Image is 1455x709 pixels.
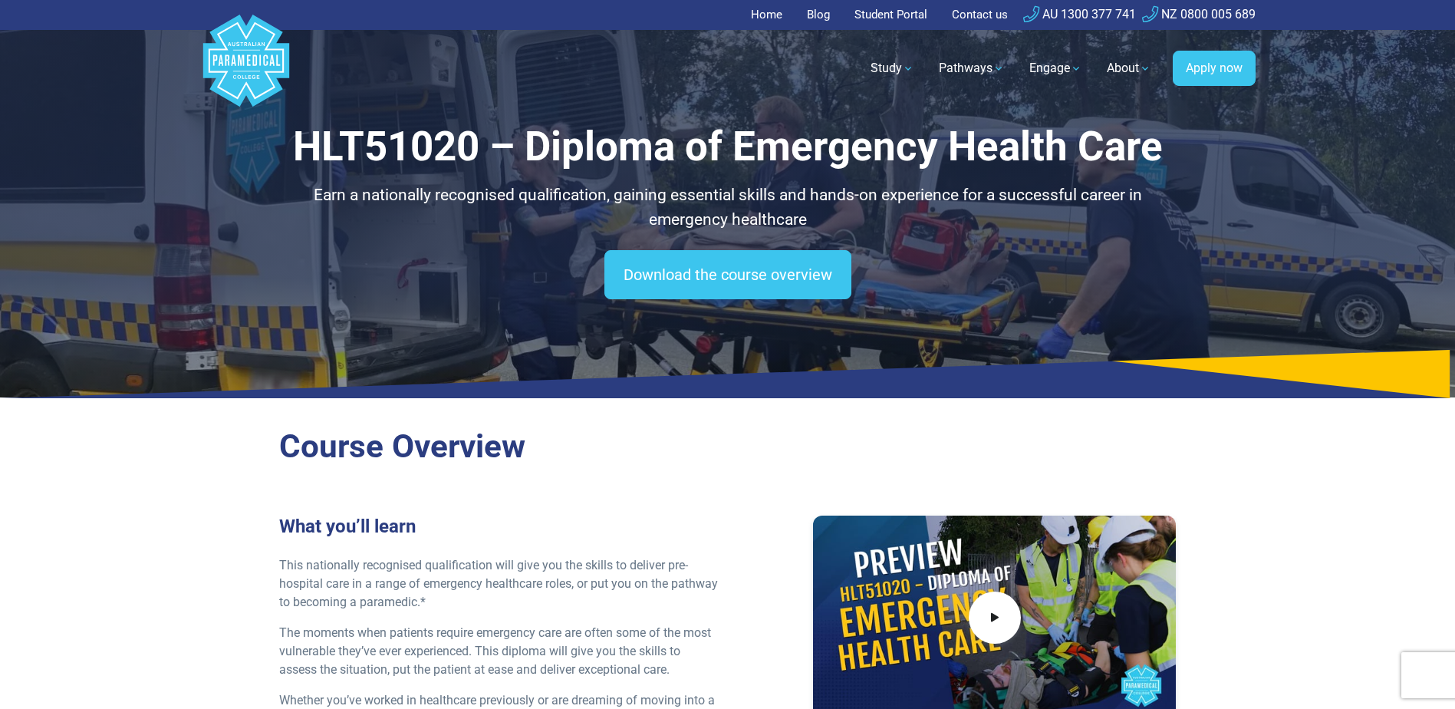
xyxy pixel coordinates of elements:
a: Australian Paramedical College [200,30,292,107]
a: Pathways [930,47,1014,90]
a: Study [861,47,923,90]
a: About [1098,47,1160,90]
a: Download the course overview [604,250,851,299]
a: Engage [1020,47,1091,90]
a: Apply now [1173,51,1256,86]
p: This nationally recognised qualification will give you the skills to deliver pre-hospital care in... [279,556,719,612]
p: Earn a nationally recognised qualification, gaining essential skills and hands-on experience for ... [279,183,1177,232]
h2: Course Overview [279,427,1177,467]
p: The moments when patients require emergency care are often some of the most vulnerable they’ve ev... [279,624,719,679]
h3: What you’ll learn [279,516,719,538]
h1: HLT51020 – Diploma of Emergency Health Care [279,123,1177,171]
a: NZ 0800 005 689 [1142,7,1256,21]
a: AU 1300 377 741 [1023,7,1136,21]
